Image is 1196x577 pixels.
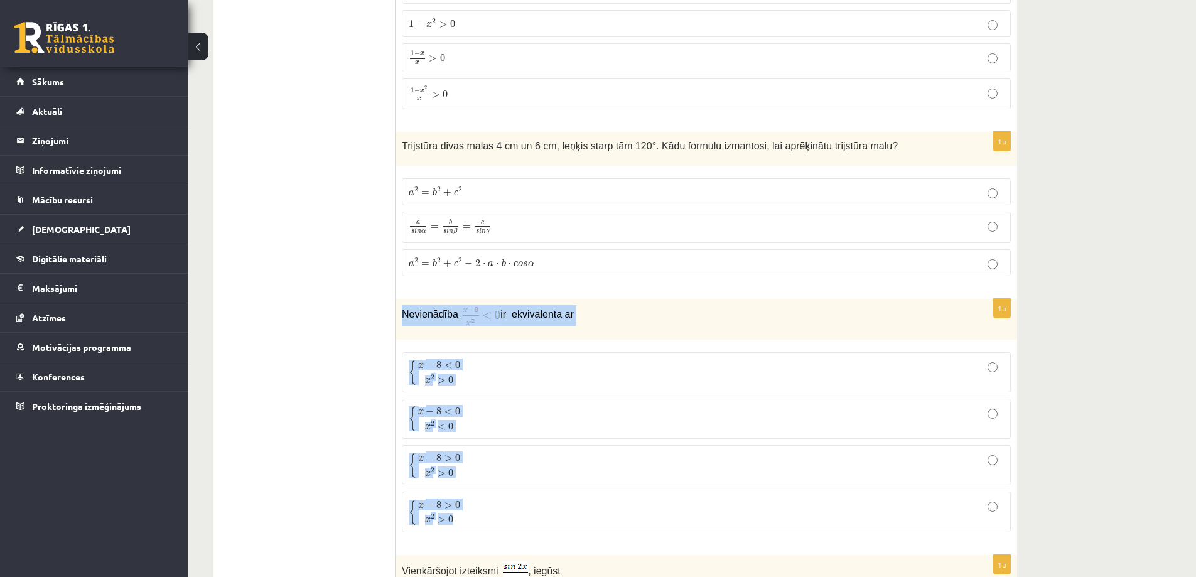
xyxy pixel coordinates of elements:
[438,424,446,430] span: <
[409,261,414,267] span: a
[437,187,441,193] span: 2
[425,378,431,384] span: x
[16,274,173,303] a: Maksājumi
[16,392,173,421] a: Proktoringa izmēģinājums
[993,554,1011,574] p: 1p
[436,454,441,461] span: 8
[16,303,173,332] a: Atzīmes
[444,409,453,415] span: <
[425,424,431,430] span: x
[431,421,434,427] span: 2
[438,517,446,523] span: >
[455,454,460,461] span: 0
[409,453,416,478] span: {
[420,89,424,93] span: x
[424,86,427,90] span: 2
[32,253,107,264] span: Digitālie materiāli
[418,409,424,415] span: x
[458,258,462,264] span: 2
[446,229,449,234] span: i
[411,51,414,57] span: 1
[444,455,453,461] span: >
[426,408,434,416] span: −
[502,259,506,267] span: b
[32,401,141,412] span: Proktoringa izmēģinājums
[483,263,486,266] span: ⋅
[500,309,574,320] span: ir ekvivalenta ar
[993,131,1011,151] p: 1p
[418,456,424,461] span: x
[32,274,173,303] legend: Maksājumi
[417,230,421,234] span: n
[496,263,499,266] span: ⋅
[450,20,455,28] span: 0
[414,88,420,94] span: −
[409,20,414,28] span: 1
[414,258,418,264] span: 2
[455,407,460,415] span: 0
[993,298,1011,318] p: 1p
[432,19,436,24] span: 2
[426,22,432,28] span: x
[458,187,462,193] span: 2
[443,260,451,267] span: +
[431,225,439,229] span: =
[443,230,446,234] span: s
[463,225,471,229] span: =
[16,126,173,155] a: Ziņojumi
[32,126,173,155] legend: Ziņojumi
[426,502,434,509] span: −
[438,377,446,384] span: >
[479,229,482,234] span: i
[426,455,434,462] span: −
[16,215,173,244] a: [DEMOGRAPHIC_DATA]
[425,471,431,477] span: x
[475,259,480,267] span: 2
[443,189,451,197] span: +
[443,90,448,98] span: 0
[455,361,460,369] span: 0
[448,376,453,384] span: 0
[32,194,93,205] span: Mācību resursi
[453,228,458,235] span: β
[409,500,416,525] span: {
[455,501,460,509] span: 0
[436,361,441,369] span: 8
[449,230,453,234] span: n
[32,371,85,382] span: Konferences
[16,333,173,362] a: Motivācijas programma
[32,342,131,353] span: Motivācijas programma
[449,219,452,225] span: b
[418,503,424,509] span: x
[481,221,484,225] span: c
[411,230,414,234] span: s
[528,566,561,576] span: , iegūst
[463,305,500,326] img: hmtCnrgPdfw1ip1GXzP7VXfO50ncv54NfsFwaxfFdT59MwAAAAASUVORK5CYII=
[409,190,414,196] span: a
[409,360,416,385] span: {
[14,22,114,53] a: Rīgas 1. Tālmācības vidusskola
[16,67,173,96] a: Sākums
[409,406,416,431] span: {
[436,407,441,415] span: 8
[523,261,528,267] span: s
[476,230,479,234] span: s
[432,92,440,98] span: >
[440,54,445,62] span: 0
[508,263,511,266] span: ⋅
[16,97,173,126] a: Aktuāli
[431,468,434,473] span: 2
[418,363,424,369] span: x
[488,261,493,267] span: a
[482,230,486,234] span: n
[426,362,434,369] span: −
[414,187,418,193] span: 2
[32,312,66,323] span: Atzīmes
[402,141,898,151] span: Trijstūra divas malas 4 cm un 6 cm, leņķis starp tām 120°. Kādu formulu izmantosi, lai aprēķinātu...
[32,105,62,117] span: Aktuāli
[411,87,414,93] span: 1
[16,244,173,273] a: Digitālie materiāli
[448,423,453,430] span: 0
[402,566,498,576] span: Vienkāršojot izteiksmi
[454,261,458,267] span: c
